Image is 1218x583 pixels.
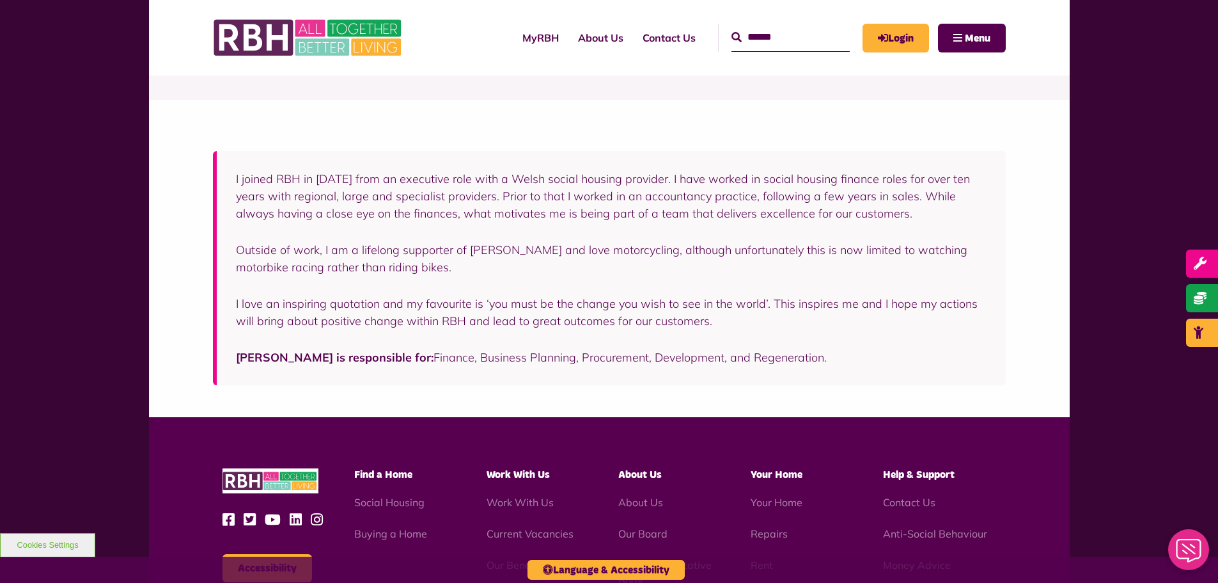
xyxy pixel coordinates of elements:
[618,527,668,540] a: Our Board
[863,24,929,52] a: MyRBH
[236,295,987,330] p: I love an inspiring quotation and my favourite is ‘you must be the change you wish to see in the ...
[883,470,955,480] span: Help & Support
[938,24,1006,52] button: Navigation
[487,527,574,540] a: Current Vacancies
[487,496,554,509] a: Work With Us
[236,241,987,276] p: Outside of work, I am a lifelong supporter of [PERSON_NAME] and love motorcycling, although unfor...
[487,470,550,480] span: Work With Us
[1160,525,1218,583] iframe: Netcall Web Assistant for live chat
[354,470,412,480] span: Find a Home
[883,496,935,509] a: Contact Us
[731,24,850,51] input: Search
[751,527,788,540] a: Repairs
[618,470,662,480] span: About Us
[223,554,312,582] button: Accessibility
[513,20,568,55] a: MyRBH
[965,33,990,44] span: Menu
[883,527,987,540] a: Anti-Social Behaviour
[236,349,987,366] p: Finance, Business Planning, Procurement, Development, and Regeneration.
[236,170,987,222] p: I joined RBH in [DATE] from an executive role with a Welsh social housing provider. I have worked...
[213,13,405,63] img: RBH
[633,20,705,55] a: Contact Us
[751,496,802,509] a: Your Home
[618,496,663,509] a: About Us
[236,350,433,365] strong: [PERSON_NAME] is responsible for:
[568,20,633,55] a: About Us
[223,468,318,493] img: RBH
[527,560,685,580] button: Language & Accessibility
[751,470,802,480] span: Your Home
[354,527,427,540] a: Buying a Home
[354,496,425,509] a: Social Housing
